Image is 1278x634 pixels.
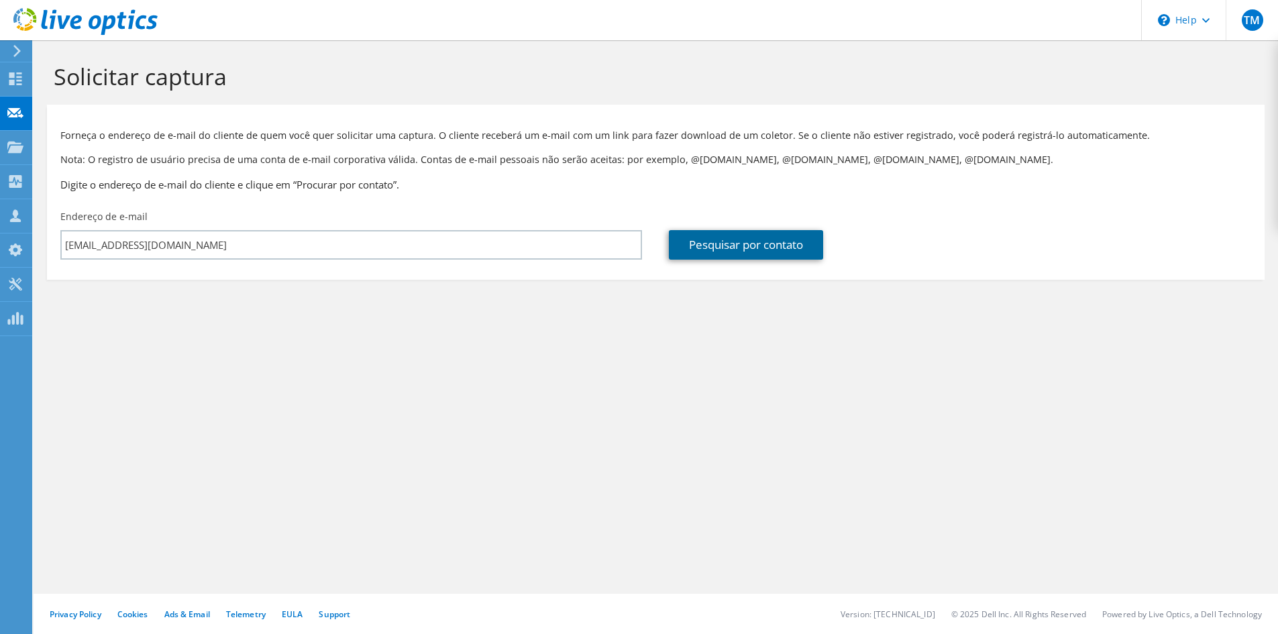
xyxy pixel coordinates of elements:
a: Support [319,609,350,620]
a: Ads & Email [164,609,210,620]
h1: Solicitar captura [54,62,1251,91]
label: Endereço de e-mail [60,210,148,223]
a: Telemetry [226,609,266,620]
h3: Digite o endereço de e-mail do cliente e clique em “Procurar por contato”. [60,177,1251,192]
a: Privacy Policy [50,609,101,620]
p: Forneça o endereço de e-mail do cliente de quem você quer solicitar uma captura. O cliente recebe... [60,128,1251,143]
li: © 2025 Dell Inc. All Rights Reserved [951,609,1086,620]
p: Nota: O registro de usuário precisa de uma conta de e-mail corporativa válida. Contas de e-mail p... [60,152,1251,167]
a: Cookies [117,609,148,620]
a: EULA [282,609,303,620]
svg: \n [1158,14,1170,26]
li: Powered by Live Optics, a Dell Technology [1102,609,1262,620]
a: Pesquisar por contato [669,230,823,260]
span: TM [1242,9,1263,31]
li: Version: [TECHNICAL_ID] [841,609,935,620]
